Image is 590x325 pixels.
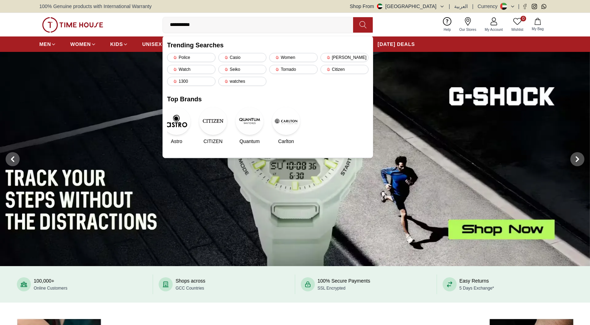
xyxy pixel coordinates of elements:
[236,107,264,135] img: Quantum
[204,138,223,145] span: CITIZEN
[142,38,167,50] a: UNISEX
[459,286,494,291] span: 5 Days Exchange*
[278,138,294,145] span: Carlton
[454,3,468,10] button: العربية
[39,3,152,10] span: 100% Genuine products with International Warranty
[455,16,480,34] a: Our Stores
[532,4,537,9] a: Instagram
[439,16,455,34] a: Help
[320,65,369,74] div: Citizen
[204,107,223,145] a: CITIZENCITIZEN
[378,38,415,50] a: [DATE] DEALS
[167,53,216,62] div: Police
[218,53,267,62] div: Casio
[277,107,296,145] a: CarltonCarlton
[528,16,548,33] button: My Bag
[218,77,267,86] div: watches
[529,26,546,32] span: My Bag
[318,277,370,291] div: 100% Secure Payments
[521,16,526,21] span: 0
[457,27,479,32] span: Our Stores
[110,38,128,50] a: KIDS
[175,277,205,291] div: Shops across
[39,38,56,50] a: MEN
[167,77,216,86] div: 1300
[449,3,450,10] span: |
[518,3,519,10] span: |
[478,3,500,10] div: Currency
[110,41,123,48] span: KIDS
[167,65,216,74] div: Watch
[175,286,204,291] span: GCC Countries
[378,41,415,48] span: [DATE] DEALS
[541,4,546,9] a: Whatsapp
[239,138,260,145] span: Quantum
[42,17,103,33] img: ...
[34,286,67,291] span: Online Customers
[350,3,445,10] button: Shop From[GEOGRAPHIC_DATA]
[472,3,473,10] span: |
[269,65,318,74] div: Tornado
[199,107,227,135] img: CITIZEN
[522,4,528,9] a: Facebook
[509,27,526,32] span: Wishlist
[269,53,318,62] div: Women
[377,4,383,9] img: United Arab Emirates
[167,40,369,50] h2: Trending Searches
[441,27,454,32] span: Help
[167,94,369,104] h2: Top Brands
[70,41,91,48] span: WOMEN
[272,107,300,135] img: Carlton
[34,277,67,291] div: 100,000+
[320,53,369,62] div: [PERSON_NAME]
[218,65,267,74] div: Seiko
[240,107,259,145] a: QuantumQuantum
[482,27,506,32] span: My Account
[39,41,51,48] span: MEN
[507,16,528,34] a: 0Wishlist
[459,277,494,291] div: Easy Returns
[163,107,191,135] img: Astro
[171,138,183,145] span: Astro
[70,38,96,50] a: WOMEN
[167,107,186,145] a: AstroAstro
[318,286,346,291] span: SSL Encrypted
[142,41,162,48] span: UNISEX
